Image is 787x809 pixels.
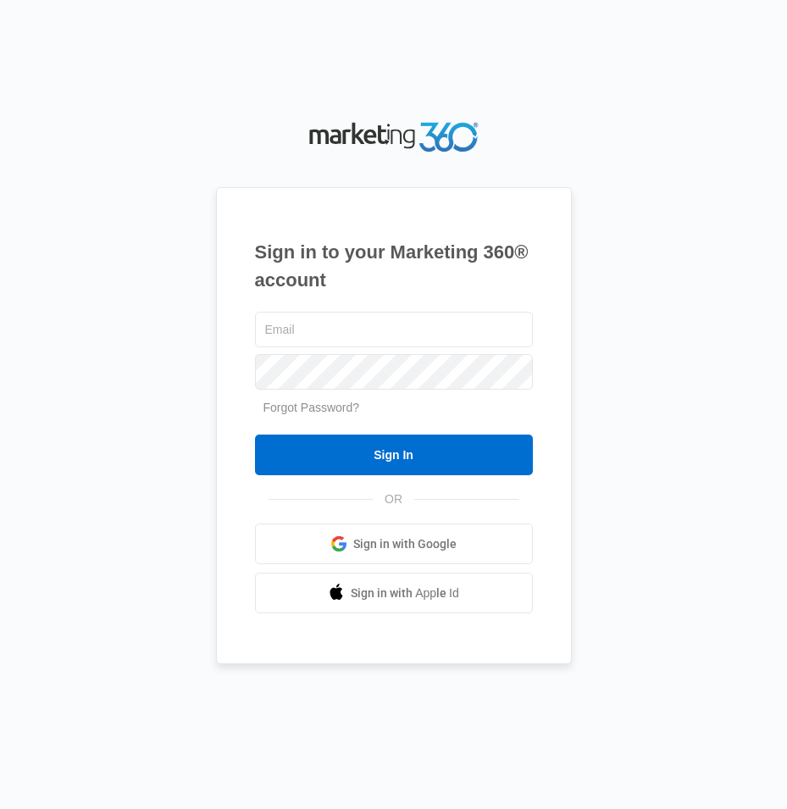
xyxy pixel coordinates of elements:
[255,435,533,475] input: Sign In
[353,535,457,553] span: Sign in with Google
[255,524,533,564] a: Sign in with Google
[373,490,414,508] span: OR
[263,401,360,414] a: Forgot Password?
[255,238,533,294] h1: Sign in to your Marketing 360® account
[351,585,459,602] span: Sign in with Apple Id
[255,573,533,613] a: Sign in with Apple Id
[255,312,533,347] input: Email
